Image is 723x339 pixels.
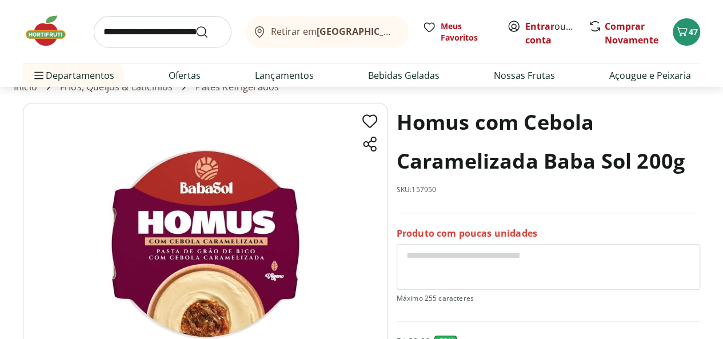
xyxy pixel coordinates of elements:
h1: Homus com Cebola Caramelizada Baba Sol 200g [397,103,700,181]
span: Retirar em [271,26,397,37]
a: Meus Favoritos [422,21,493,43]
span: 47 [689,26,698,37]
img: Hortifruti [23,14,80,48]
a: Início [14,82,37,92]
a: Açougue e Peixaria [609,69,691,82]
a: Frios, Queijos & Laticínios [60,82,173,92]
input: search [94,16,231,48]
span: Meus Favoritos [441,21,493,43]
a: Ofertas [169,69,201,82]
a: Nossas Frutas [494,69,555,82]
button: Submit Search [195,25,222,39]
b: [GEOGRAPHIC_DATA]/[GEOGRAPHIC_DATA] [317,25,509,38]
button: Retirar em[GEOGRAPHIC_DATA]/[GEOGRAPHIC_DATA] [245,16,409,48]
span: Departamentos [32,62,114,89]
p: SKU: 157950 [397,185,437,194]
a: Criar conta [525,20,588,46]
a: Entrar [525,20,554,33]
a: Patês Refrigerados [195,82,279,92]
p: Produto com poucas unidades [397,227,537,240]
button: Menu [32,62,46,89]
a: Lançamentos [255,69,313,82]
span: ou [525,19,576,47]
button: Carrinho [673,18,700,46]
a: Bebidas Geladas [368,69,440,82]
a: Comprar Novamente [605,20,658,46]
